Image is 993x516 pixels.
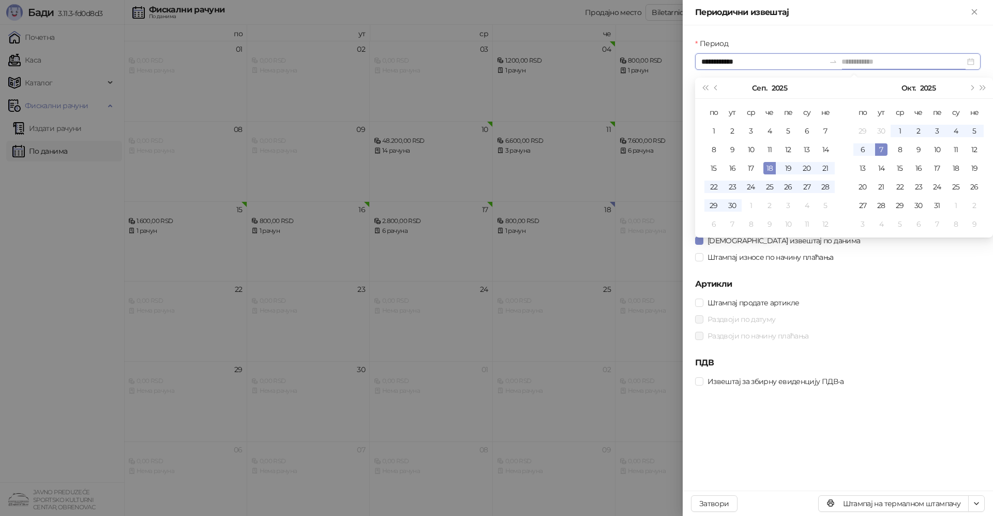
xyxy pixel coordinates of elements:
div: 25 [763,181,776,193]
span: Извештај за збирну евиденцију ПДВ-а [703,376,848,387]
div: 2 [763,199,776,212]
td: 2025-09-24 [742,178,760,196]
div: 11 [763,143,776,156]
td: 2025-09-07 [816,122,835,140]
div: 12 [819,218,832,230]
div: 1 [745,199,757,212]
td: 2025-11-09 [965,215,984,233]
div: 22 [708,181,720,193]
td: 2025-09-08 [704,140,723,159]
div: 4 [950,125,962,137]
button: Изабери годину [920,78,936,98]
td: 2025-10-27 [853,196,872,215]
div: 6 [708,218,720,230]
td: 2025-10-10 [779,215,798,233]
div: 9 [763,218,776,230]
td: 2025-10-03 [779,196,798,215]
div: 7 [875,143,887,156]
span: Раздвоји по датуму [703,314,779,325]
div: 2 [726,125,739,137]
button: Изабери месец [752,78,767,98]
td: 2025-10-23 [909,178,928,196]
div: 16 [912,162,925,174]
div: 10 [745,143,757,156]
button: Претходна година (Control + left) [699,78,711,98]
div: 14 [875,162,887,174]
button: Изабери годину [772,78,787,98]
td: 2025-09-05 [779,122,798,140]
div: 3 [745,125,757,137]
td: 2025-10-29 [891,196,909,215]
td: 2025-11-03 [853,215,872,233]
td: 2025-11-02 [965,196,984,215]
td: 2025-09-02 [723,122,742,140]
td: 2025-10-06 [704,215,723,233]
td: 2025-09-28 [816,178,835,196]
td: 2025-09-16 [723,159,742,178]
td: 2025-09-09 [723,140,742,159]
button: Close [968,6,981,19]
th: ут [872,103,891,122]
div: 8 [894,143,906,156]
td: 2025-10-09 [760,215,779,233]
th: ср [742,103,760,122]
div: 4 [763,125,776,137]
td: 2025-10-11 [946,140,965,159]
td: 2025-10-24 [928,178,946,196]
td: 2025-10-16 [909,159,928,178]
td: 2025-10-22 [891,178,909,196]
span: Штампај продате артикле [703,297,803,308]
div: 29 [856,125,869,137]
div: 11 [950,143,962,156]
td: 2025-09-19 [779,159,798,178]
div: 1 [950,199,962,212]
div: 24 [931,181,943,193]
th: су [798,103,816,122]
div: 2 [912,125,925,137]
td: 2025-10-01 [891,122,909,140]
div: 15 [894,162,906,174]
td: 2025-09-13 [798,140,816,159]
div: 20 [856,181,869,193]
div: 2 [968,199,981,212]
div: 26 [968,181,981,193]
div: 30 [726,199,739,212]
td: 2025-09-30 [723,196,742,215]
div: 24 [745,181,757,193]
div: 27 [856,199,869,212]
div: 3 [931,125,943,137]
td: 2025-10-31 [928,196,946,215]
td: 2025-10-08 [742,215,760,233]
div: 29 [894,199,906,212]
th: ср [891,103,909,122]
td: 2025-11-08 [946,215,965,233]
div: 28 [819,181,832,193]
div: 8 [745,218,757,230]
div: 21 [875,181,887,193]
td: 2025-10-11 [798,215,816,233]
div: 26 [782,181,794,193]
div: 3 [782,199,794,212]
td: 2025-11-01 [946,196,965,215]
div: 8 [708,143,720,156]
div: 9 [912,143,925,156]
td: 2025-09-18 [760,159,779,178]
div: 7 [819,125,832,137]
td: 2025-10-09 [909,140,928,159]
td: 2025-09-14 [816,140,835,159]
input: Период [701,56,825,67]
td: 2025-10-14 [872,159,891,178]
div: 19 [782,162,794,174]
td: 2025-10-02 [760,196,779,215]
td: 2025-09-15 [704,159,723,178]
div: 6 [912,218,925,230]
div: 21 [819,162,832,174]
div: 5 [819,199,832,212]
td: 2025-11-05 [891,215,909,233]
div: 15 [708,162,720,174]
td: 2025-09-11 [760,140,779,159]
td: 2025-09-23 [723,178,742,196]
td: 2025-10-12 [816,215,835,233]
div: 11 [801,218,813,230]
td: 2025-11-06 [909,215,928,233]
